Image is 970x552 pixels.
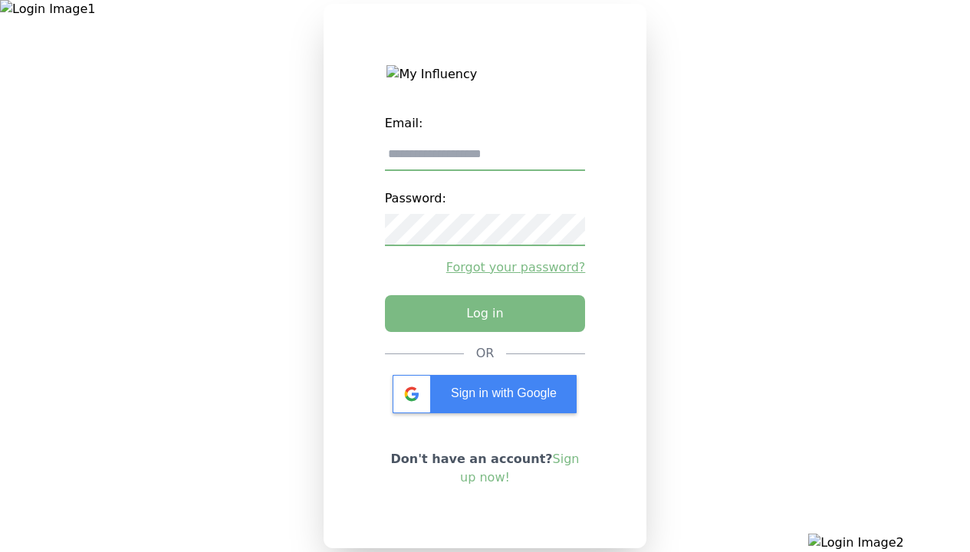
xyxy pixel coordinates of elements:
[385,295,586,332] button: Log in
[393,375,577,413] div: Sign in with Google
[386,65,583,84] img: My Influency
[476,344,495,363] div: OR
[385,108,586,139] label: Email:
[385,258,586,277] a: Forgot your password?
[451,386,557,399] span: Sign in with Google
[385,450,586,487] p: Don't have an account?
[808,534,970,552] img: Login Image2
[385,183,586,214] label: Password:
